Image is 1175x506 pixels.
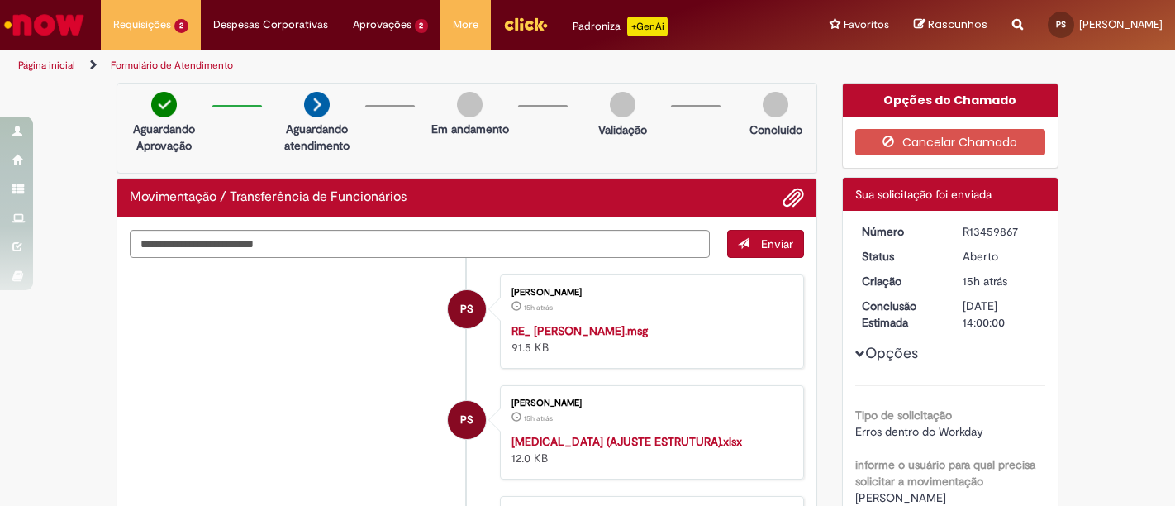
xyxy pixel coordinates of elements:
button: Adicionar anexos [783,187,804,208]
span: PS [460,400,473,440]
div: Aberto [963,248,1039,265]
div: 91.5 KB [511,322,787,356]
span: Rascunhos [928,17,987,32]
span: Sua solicitação foi enviada [855,187,992,202]
img: ServiceNow [2,8,87,41]
span: 2 [415,19,429,33]
span: [PERSON_NAME] [1079,17,1163,31]
dt: Status [849,248,951,265]
p: Em andamento [431,121,509,137]
time: 28/08/2025 18:41:49 [524,303,553,313]
span: PS [460,289,473,329]
div: Opções do Chamado [843,84,1058,117]
ul: Trilhas de página [12,50,771,81]
img: img-circle-grey.png [763,92,788,117]
div: [DATE] 14:00:00 [963,298,1039,331]
p: Validação [598,122,647,138]
img: arrow-next.png [304,92,330,117]
a: Rascunhos [914,17,987,33]
span: 15h atrás [524,413,553,423]
a: Página inicial [18,59,75,72]
p: Aguardando atendimento [277,121,357,154]
span: Enviar [761,236,793,251]
textarea: Digite sua mensagem aqui... [130,230,710,258]
span: Despesas Corporativas [213,17,328,33]
div: [PERSON_NAME] [511,288,787,298]
time: 28/08/2025 18:42:17 [963,274,1007,289]
span: 15h atrás [524,303,553,313]
img: check-circle-green.png [151,92,177,117]
a: RE_ [PERSON_NAME].msg [511,323,648,338]
div: Priscila Alves Morais Da Silva [448,290,486,328]
span: Aprovações [353,17,411,33]
p: +GenAi [627,17,668,36]
span: PS [1056,19,1066,30]
span: 15h atrás [963,274,1007,289]
img: click_logo_yellow_360x200.png [503,12,548,36]
dt: Conclusão Estimada [849,298,951,331]
img: img-circle-grey.png [610,92,635,117]
span: Erros dentro do Workday [855,424,983,439]
a: [MEDICAL_DATA] (AJUSTE ESTRUTURA).xlsx [511,434,742,449]
p: Aguardando Aprovação [124,121,204,154]
b: informe o usuário para qual precisa solicitar a movimentação [855,457,1035,489]
span: [PERSON_NAME] [855,490,946,505]
button: Enviar [727,230,804,258]
span: Favoritos [844,17,889,33]
div: R13459867 [963,223,1039,240]
dt: Número [849,223,951,240]
h2: Movimentação / Transferência de Funcionários Histórico de tíquete [130,190,407,205]
span: Requisições [113,17,171,33]
div: 12.0 KB [511,433,787,466]
span: More [453,17,478,33]
div: Padroniza [573,17,668,36]
b: Tipo de solicitação [855,408,952,422]
a: Formulário de Atendimento [111,59,233,72]
div: 28/08/2025 18:42:17 [963,273,1039,289]
dt: Criação [849,273,951,289]
button: Cancelar Chamado [855,129,1046,155]
p: Concluído [749,122,802,138]
div: [PERSON_NAME] [511,399,787,408]
span: 2 [174,19,188,33]
div: Priscila Alves Morais Da Silva [448,401,486,439]
time: 28/08/2025 18:41:16 [524,413,553,423]
img: img-circle-grey.png [457,92,483,117]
